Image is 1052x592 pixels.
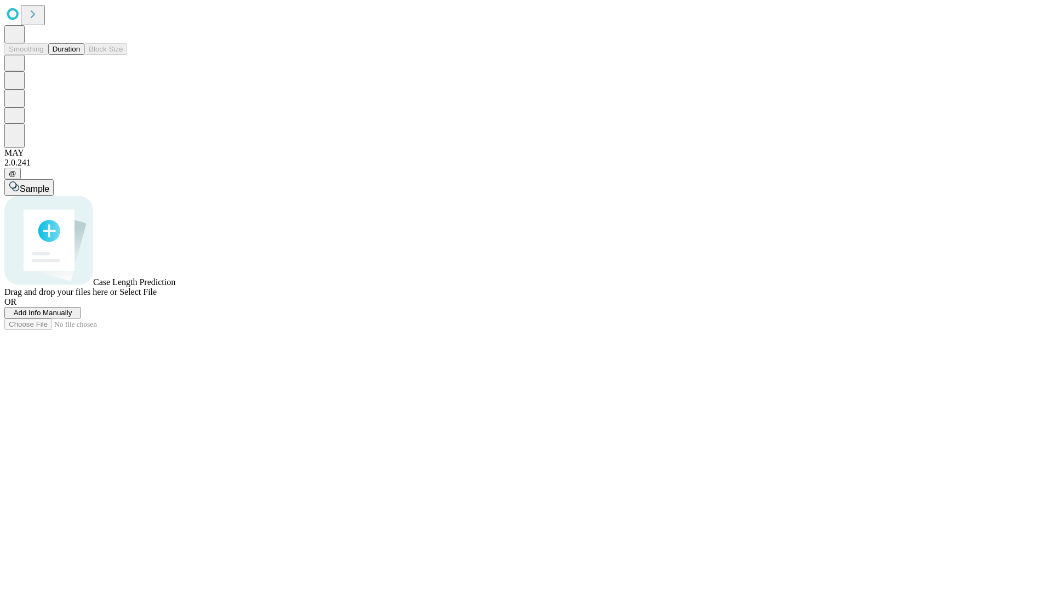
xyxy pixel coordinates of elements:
[4,158,1048,168] div: 2.0.241
[9,169,16,178] span: @
[4,179,54,196] button: Sample
[93,277,175,287] span: Case Length Prediction
[48,43,84,55] button: Duration
[4,43,48,55] button: Smoothing
[4,287,117,297] span: Drag and drop your files here or
[14,309,72,317] span: Add Info Manually
[4,148,1048,158] div: MAY
[84,43,127,55] button: Block Size
[20,184,49,193] span: Sample
[119,287,157,297] span: Select File
[4,297,16,306] span: OR
[4,307,81,318] button: Add Info Manually
[4,168,21,179] button: @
